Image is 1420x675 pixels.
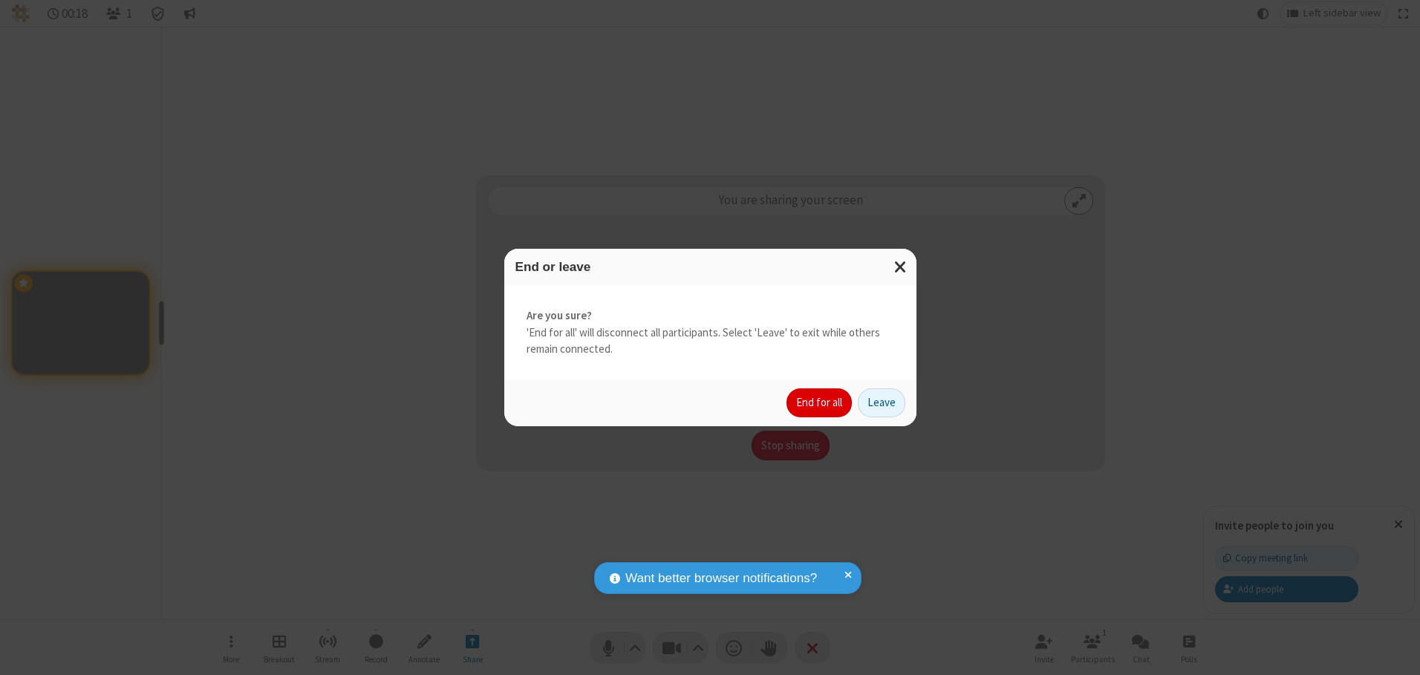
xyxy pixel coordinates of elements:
[786,388,852,418] button: End for all
[515,260,905,274] h3: End or leave
[527,307,894,325] strong: Are you sure?
[504,285,916,380] div: 'End for all' will disconnect all participants. Select 'Leave' to exit while others remain connec...
[885,249,916,285] button: Close modal
[625,569,817,588] span: Want better browser notifications?
[858,388,905,418] button: Leave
